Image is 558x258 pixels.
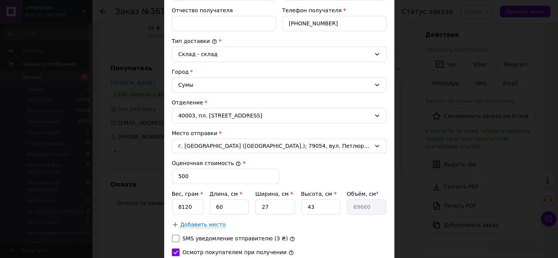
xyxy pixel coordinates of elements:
[301,191,336,197] label: Высота, см
[282,7,342,13] label: Телефон получателя
[172,129,387,137] div: Место отправки
[282,16,387,31] input: +380
[172,191,203,197] label: Вес, грам
[172,37,387,45] div: Тип доставки
[172,108,387,123] div: 40003, пл. [STREET_ADDRESS]
[172,7,233,13] label: Отчество получателя
[209,191,242,197] label: Длина, см
[183,235,288,241] label: SMS уведомление отправителю (3 ₴)
[180,222,226,228] span: Добавить место
[255,191,293,197] label: Ширина, см
[347,190,386,198] div: Объём, см³
[183,249,287,255] label: Осмотр покупателем при получении
[172,99,387,106] div: Отделение
[172,68,387,76] div: Город
[172,160,241,166] label: Оценочная стоимость
[172,77,387,93] div: Сумы
[178,50,371,58] div: Склад - склад
[178,142,371,150] span: г. [GEOGRAPHIC_DATA] ([GEOGRAPHIC_DATA].); 79054, вул. Петлюри, 2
